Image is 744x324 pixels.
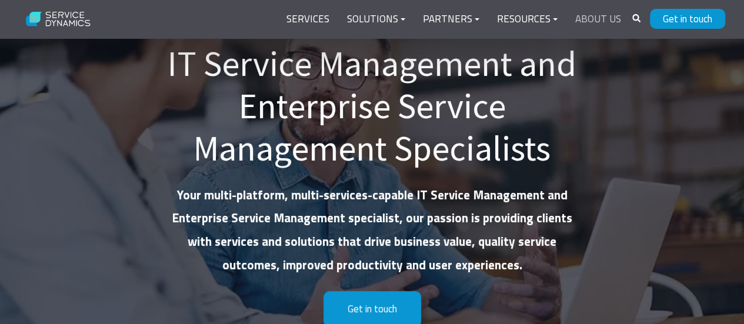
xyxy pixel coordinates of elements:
[650,9,725,29] a: Get in touch
[278,5,630,34] div: Navigation Menu
[566,5,630,34] a: About Us
[414,5,488,34] a: Partners
[278,5,338,34] a: Services
[19,4,98,35] img: Service Dynamics Logo - White
[488,5,566,34] a: Resources
[338,5,414,34] a: Solutions
[172,185,572,275] strong: Your multi-platform, multi-services-capable IT Service Management and Enterprise Service Manageme...
[166,42,578,169] h1: IT Service Management and Enterprise Service Management Specialists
